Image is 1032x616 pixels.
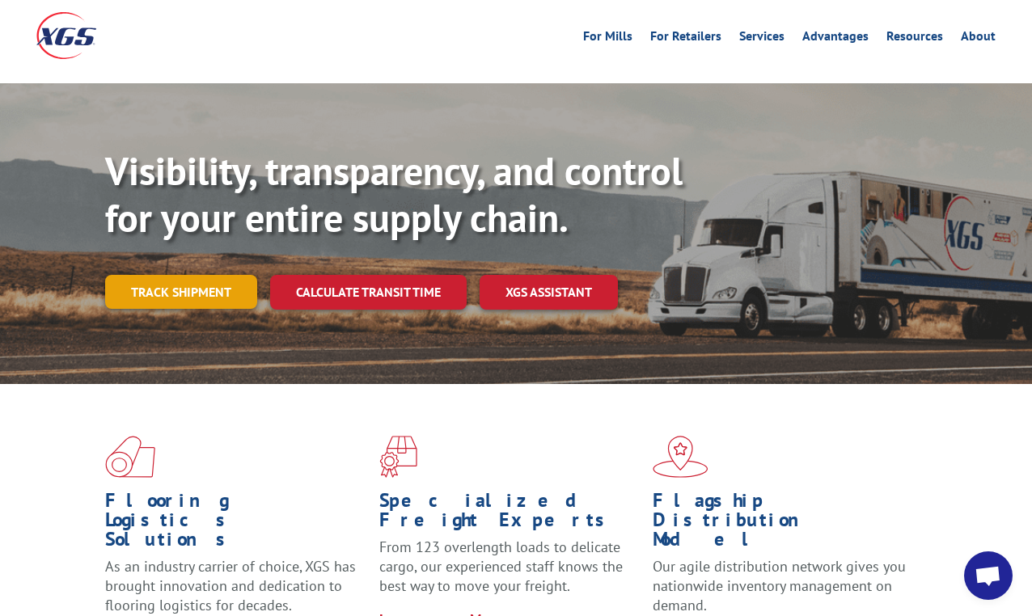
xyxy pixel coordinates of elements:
h1: Specialized Freight Experts [379,491,641,538]
a: Resources [886,30,943,48]
p: From 123 overlength loads to delicate cargo, our experienced staff knows the best way to move you... [379,538,641,610]
a: Track shipment [105,275,257,309]
a: Services [739,30,785,48]
span: As an industry carrier of choice, XGS has brought innovation and dedication to flooring logistics... [105,557,356,614]
b: Visibility, transparency, and control for your entire supply chain. [105,146,683,243]
a: Calculate transit time [270,275,467,310]
a: For Mills [583,30,632,48]
a: Advantages [802,30,869,48]
img: xgs-icon-total-supply-chain-intelligence-red [105,436,155,478]
a: XGS ASSISTANT [480,275,618,310]
img: xgs-icon-flagship-distribution-model-red [653,436,708,478]
h1: Flagship Distribution Model [653,491,915,557]
a: About [961,30,996,48]
h1: Flooring Logistics Solutions [105,491,367,557]
a: For Retailers [650,30,721,48]
a: Open chat [964,551,1013,600]
img: xgs-icon-focused-on-flooring-red [379,436,417,478]
span: Our agile distribution network gives you nationwide inventory management on demand. [653,557,906,614]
